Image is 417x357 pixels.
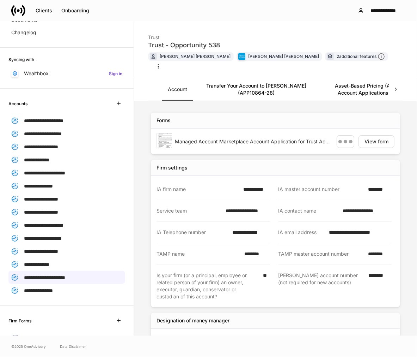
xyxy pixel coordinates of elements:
button: View form [358,135,394,148]
div: 2 additional features [337,53,385,60]
div: IA firm name [157,186,239,193]
h6: Syncing with [8,56,34,63]
div: Firm settings [157,164,188,171]
button: Onboarding [57,5,94,16]
a: Transfer Your Account to [PERSON_NAME] (APP10864-28) [193,78,320,101]
div: IA email address [278,229,325,236]
a: Data Disclaimer [60,344,86,349]
a: WealthboxSign in [8,67,125,80]
div: Designation of money manager [157,317,229,324]
a: Account [162,78,193,101]
div: [PERSON_NAME] [PERSON_NAME] [248,53,319,60]
a: Changelog [8,26,125,39]
div: Managed Account Marketplace Account Application for Trust Accounts with TAMPs (APP83344-22) [175,138,331,145]
div: Is your firm (or a principal, employee or related person of your firm) an owner, executor, guardi... [157,272,259,300]
div: [PERSON_NAME] [PERSON_NAME] [160,53,231,60]
div: Forms [157,117,171,124]
img: charles-schwab-BFYFdbvS.png [238,53,245,60]
h6: Sign in [109,70,122,77]
button: Clients [31,5,57,16]
p: Changelog [11,29,36,36]
div: TAMP master account number [278,250,364,257]
div: Clients [36,8,52,13]
div: IA master account number [278,186,364,193]
span: © 2025 OneAdvisory [11,344,46,349]
div: IA contact name [278,207,339,214]
div: TAMP name [157,250,240,257]
div: Trust - Opportunity 538 [148,41,220,49]
div: IA Telephone number [157,229,228,236]
div: Trust [148,30,220,41]
div: Service team [157,207,222,214]
div: View form [364,139,388,144]
p: Wealthbox [24,70,49,77]
div: Onboarding [61,8,89,13]
div: [PERSON_NAME] account number (not required for new accounts) [278,272,364,300]
h6: Firm Forms [8,317,31,324]
h6: Accounts [8,100,27,107]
